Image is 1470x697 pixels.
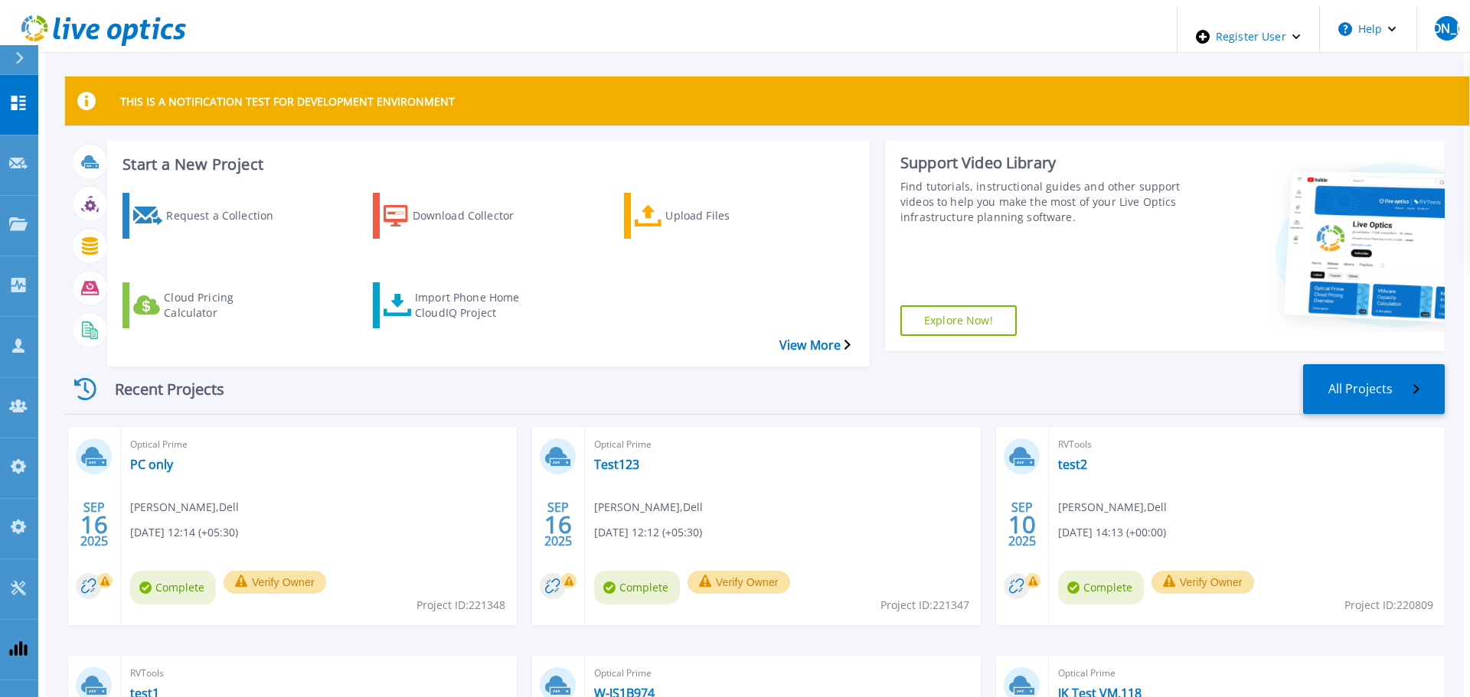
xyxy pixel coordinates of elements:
[594,457,639,472] a: Test123
[1058,524,1166,541] span: [DATE] 14:13 (+00:00)
[1303,364,1445,414] a: All Projects
[122,282,308,328] a: Cloud Pricing Calculator
[130,499,239,516] span: [PERSON_NAME] , Dell
[373,193,558,239] a: Download Collector
[544,518,572,531] span: 16
[130,457,173,472] a: PC only
[1008,497,1037,552] div: SEP 2025
[65,370,249,408] div: Recent Projects
[1320,6,1416,52] button: Help
[1058,436,1436,453] span: RVTools
[594,499,703,516] span: [PERSON_NAME] , Dell
[544,497,573,552] div: SEP 2025
[624,193,809,239] a: Upload Files
[130,436,508,453] span: Optical Prime
[164,286,286,324] div: Cloud Pricing Calculator
[80,518,108,531] span: 16
[1058,499,1167,516] span: [PERSON_NAME] , Dell
[122,193,308,239] a: Request a Collection
[900,153,1185,173] div: Support Video Library
[1008,518,1036,531] span: 10
[130,665,508,682] span: RVTools
[166,197,289,235] div: Request a Collection
[779,338,851,353] a: View More
[1058,665,1436,682] span: Optical Prime
[1178,6,1319,67] div: Register User
[1058,571,1144,604] span: Complete
[900,179,1185,225] div: Find tutorials, instructional guides and other support videos to help you make the most of your L...
[594,665,972,682] span: Optical Prime
[665,197,788,235] div: Upload Files
[120,94,455,109] p: THIS IS A NOTIFICATION TEST FOR DEVELOPMENT ENVIRONMENT
[224,571,326,594] button: Verify Owner
[415,286,537,324] div: Import Phone Home CloudIQ Project
[880,597,969,614] span: Project ID: 221347
[1151,571,1254,594] button: Verify Owner
[1344,597,1433,614] span: Project ID: 220809
[416,597,505,614] span: Project ID: 221348
[413,197,535,235] div: Download Collector
[594,436,972,453] span: Optical Prime
[594,571,680,604] span: Complete
[688,571,790,594] button: Verify Owner
[594,524,702,541] span: [DATE] 12:12 (+05:30)
[130,524,238,541] span: [DATE] 12:14 (+05:30)
[900,305,1017,336] a: Explore Now!
[80,497,109,552] div: SEP 2025
[1058,457,1087,472] a: test2
[130,571,216,604] span: Complete
[122,156,850,173] h3: Start a New Project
